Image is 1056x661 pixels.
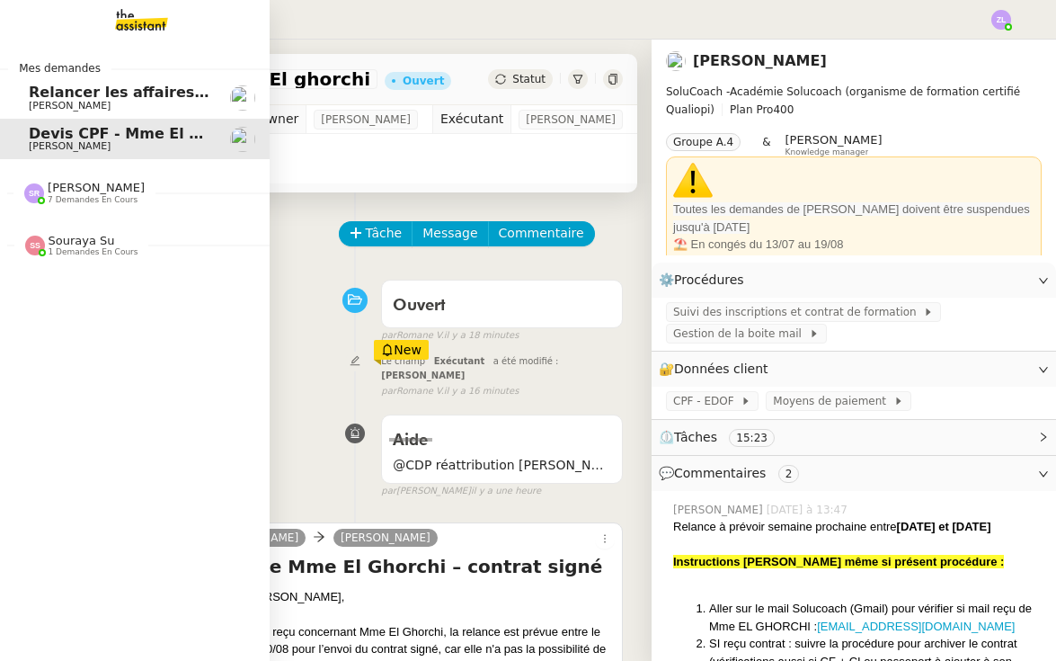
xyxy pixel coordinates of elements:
[381,484,396,499] span: par
[29,140,111,152] span: [PERSON_NAME]
[674,362,768,376] span: Données client
[25,236,45,255] img: svg
[374,340,429,360] div: New
[381,484,541,499] small: [PERSON_NAME]
[674,466,766,480] span: Commentaires
[29,125,250,142] span: Devis CPF - Mme El ghorchi
[673,254,1034,272] div: Réside à présent à LyonBinôme - Zoé & [PERSON_NAME]
[673,303,923,321] span: Suivi des inscriptions et contrat de formation
[444,328,519,344] span: il y a 18 minutes
[652,352,1056,387] div: 🔐Données client
[673,502,767,518] span: [PERSON_NAME]
[666,51,686,71] img: users%2FvXkuctLX0wUbD4cA8OSk7KI5fra2%2Favatar%2F858bcb8a-9efe-43bf-b7a6-dc9f739d6e70
[8,59,111,77] span: Mes demandes
[201,554,615,579] h4: Relance Mme El Ghorchi – contrat signé
[381,328,396,344] span: par
[339,221,413,246] button: Tâche
[381,371,465,380] span: [PERSON_NAME]
[730,103,773,116] span: Plan Pro
[321,111,411,129] span: [PERSON_NAME]
[499,223,584,244] span: Commentaire
[666,85,1020,116] span: SoluCoach -Académie Solucoach (organisme de formation certifié Qualiopi)
[393,455,611,476] span: @CDP réattribution [PERSON_NAME] / relance à prévoir semaine prochaine entre [DATE] et [DATE]
[659,430,790,444] span: ⏲️
[652,456,1056,491] div: 💬Commentaires 2
[393,298,446,314] span: Ouvert
[652,420,1056,455] div: ⏲️Tâches 15:23
[444,384,519,399] span: il y a 16 minutes
[366,223,403,244] span: Tâche
[250,105,306,134] td: Owner
[785,147,869,157] span: Knowledge manager
[673,236,1034,254] div: ⛱️ En congés du 13/07 au 19/08
[512,73,546,85] span: Statut
[729,429,775,447] nz-tag: 15:23
[230,85,255,111] img: users%2FLb8tVVcnxkNxES4cleXP4rKNCSJ2%2Favatar%2F2ff4be35-2167-49b6-8427-565bfd2dd78c
[432,105,510,134] td: Exécutant
[488,221,595,246] button: Commentaire
[49,247,138,257] span: 1 demandes en cours
[773,392,892,410] span: Moyens de paiement
[817,620,1015,633] a: [EMAIL_ADDRESS][DOMAIN_NAME]
[48,195,138,205] span: 7 demandes en cours
[29,100,111,112] span: [PERSON_NAME]
[785,133,883,147] span: [PERSON_NAME]
[422,223,477,244] span: Message
[526,111,616,129] span: [PERSON_NAME]
[674,272,744,287] span: Procédures
[333,530,438,546] a: [PERSON_NAME]
[659,270,752,290] span: ⚙️
[393,433,428,449] span: Aide
[673,392,741,410] span: CPF - EDOF
[773,103,794,116] span: 400
[659,466,806,480] span: 💬
[767,502,851,518] span: [DATE] à 13:47
[652,263,1056,298] div: ⚙️Procédures
[897,520,991,533] strong: [DATE] et [DATE]
[381,328,519,344] small: Romane V.
[403,76,444,86] div: Ouvert
[673,518,1042,536] div: Relance à prévoir semaine prochaine entre
[673,161,713,201] img: 26a0-fe0f@2x.png
[49,234,115,247] span: Souraya Su
[230,127,255,152] img: users%2FvXkuctLX0wUbD4cA8OSk7KI5fra2%2Favatar%2F858bcb8a-9efe-43bf-b7a6-dc9f739d6e70
[674,430,717,444] span: Tâches
[29,84,359,101] span: Relancer les affaires de [PERSON_NAME]
[673,161,1034,234] span: Toutes les demandes de [PERSON_NAME] doivent être suspendues jusqu'à [DATE]
[762,133,770,156] span: &
[991,10,1011,30] img: svg
[785,133,883,156] app-user-label: Knowledge manager
[493,356,559,366] span: a été modifié :
[381,384,519,399] small: Romane V.
[778,465,800,483] nz-tag: 2
[673,325,809,343] span: Gestion de la boite mail
[666,133,741,151] nz-tag: Groupe A.4
[381,384,396,399] span: par
[673,555,1004,568] strong: Instructions [PERSON_NAME] même si présent procédure :
[201,588,615,606] div: Bonjour [PERSON_NAME],
[659,359,776,380] span: 🔐
[412,221,488,246] button: Message
[709,600,1042,635] li: Aller sur le mail Solucoach (Gmail) pour vérifier si mail reçu de Mme EL GHORCHI :
[471,484,541,499] span: il y a une heure
[48,181,145,194] span: [PERSON_NAME]
[693,52,827,69] a: [PERSON_NAME]
[24,183,44,203] img: svg
[434,356,485,366] span: Exécutant
[381,356,425,366] span: Le champ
